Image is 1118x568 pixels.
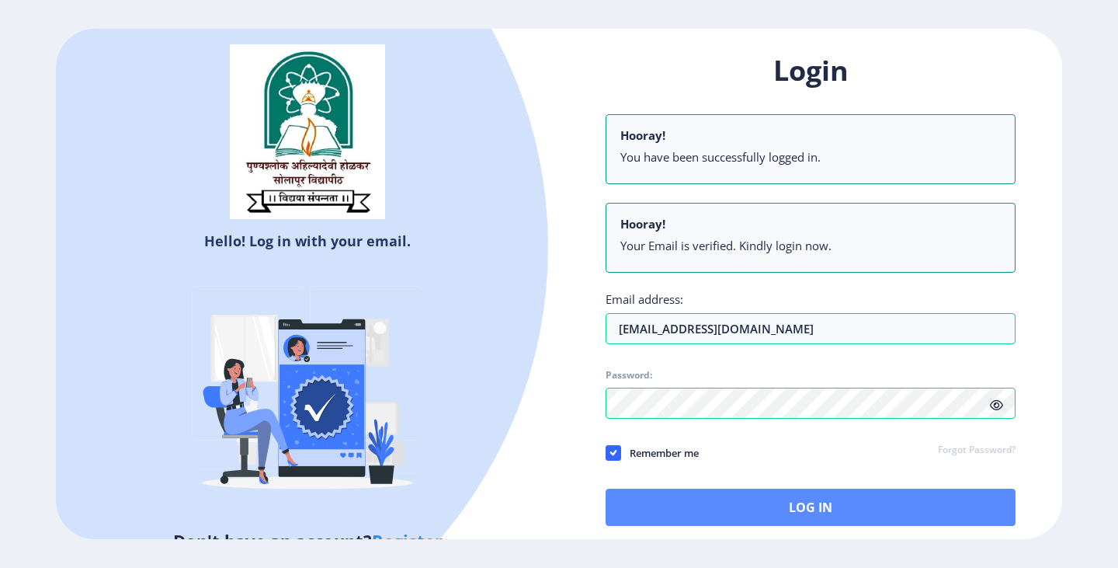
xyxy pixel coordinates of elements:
[621,444,699,462] span: Remember me
[620,127,665,143] b: Hooray!
[606,52,1016,89] h1: Login
[372,529,443,552] a: Register
[606,291,683,307] label: Email address:
[172,256,443,528] img: Verified-rafiki.svg
[606,313,1016,344] input: Email address
[620,149,1001,165] li: You have been successfully logged in.
[606,489,1016,526] button: Log In
[620,216,665,232] b: Hooray!
[938,444,1016,458] a: Forgot Password?
[606,369,652,382] label: Password:
[230,44,385,220] img: sulogo.png
[68,528,547,553] h5: Don't have an account?
[620,238,1001,253] li: Your Email is verified. Kindly login now.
